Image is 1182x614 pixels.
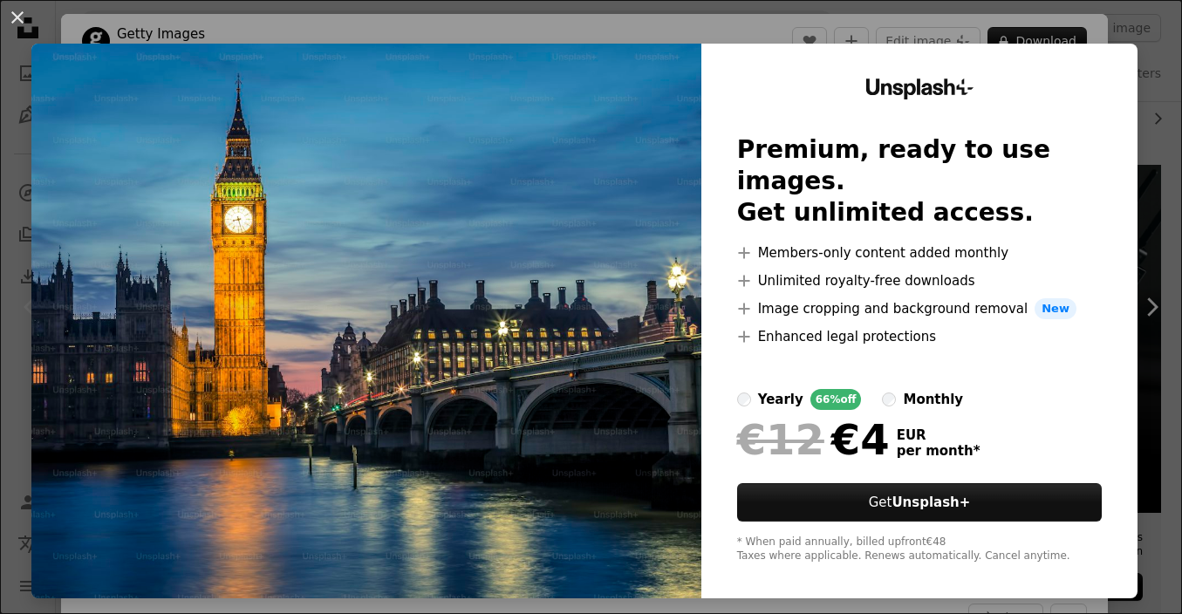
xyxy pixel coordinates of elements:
span: per month * [897,443,980,459]
div: 66% off [810,389,862,410]
div: monthly [903,389,963,410]
input: yearly66%off [737,392,751,406]
span: New [1035,298,1076,319]
h2: Premium, ready to use images. Get unlimited access. [737,134,1103,229]
div: * When paid annually, billed upfront €48 Taxes where applicable. Renews automatically. Cancel any... [737,536,1103,563]
span: EUR [897,427,980,443]
li: Image cropping and background removal [737,298,1103,319]
div: €4 [737,417,890,462]
li: Enhanced legal protections [737,326,1103,347]
strong: Unsplash+ [892,495,970,510]
div: yearly [758,389,803,410]
button: GetUnsplash+ [737,483,1103,522]
span: €12 [737,417,824,462]
li: Members-only content added monthly [737,242,1103,263]
input: monthly [882,392,896,406]
li: Unlimited royalty-free downloads [737,270,1103,291]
